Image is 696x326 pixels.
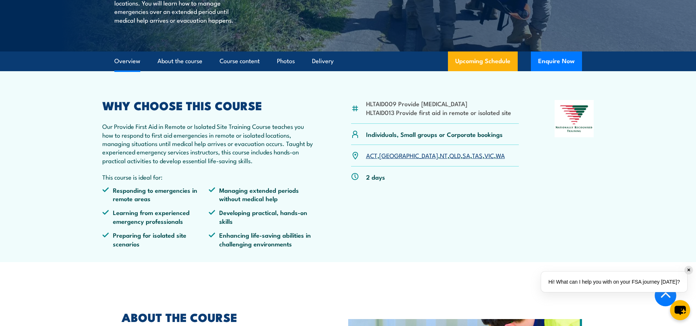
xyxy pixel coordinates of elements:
button: chat-button [670,300,690,320]
a: WA [496,151,505,160]
a: TAS [472,151,483,160]
a: Delivery [312,51,334,71]
h2: ABOUT THE COURSE [122,312,315,322]
li: Responding to emergencies in remote areas [102,186,209,203]
a: ACT [366,151,377,160]
a: NT [440,151,448,160]
a: Upcoming Schedule [448,51,518,71]
p: Our Provide First Aid in Remote or Isolated Site Training Course teaches you how to respond to fi... [102,122,316,165]
a: QLD [449,151,461,160]
a: VIC [484,151,494,160]
button: Enquire Now [531,51,582,71]
p: Individuals, Small groups or Corporate bookings [366,130,503,138]
a: Overview [114,51,140,71]
li: Developing practical, hands-on skills [209,208,315,225]
p: This course is ideal for: [102,173,316,181]
li: Learning from experienced emergency professionals [102,208,209,225]
h2: WHY CHOOSE THIS COURSE [102,100,316,110]
a: SA [463,151,470,160]
a: About the course [157,51,202,71]
li: Enhancing life-saving abilities in challenging environments [209,231,315,248]
a: Course content [220,51,260,71]
div: ✕ [685,266,693,274]
li: HLTAID009 Provide [MEDICAL_DATA] [366,99,511,108]
p: 2 days [366,173,385,181]
p: , , , , , , , [366,151,505,160]
a: Photos [277,51,295,71]
img: Nationally Recognised Training logo. [555,100,594,137]
a: [GEOGRAPHIC_DATA] [379,151,438,160]
li: HLTAID013 Provide first aid in remote or isolated site [366,108,511,116]
li: Preparing for isolated site scenarios [102,231,209,248]
div: Hi! What can I help you with on your FSA journey [DATE]? [541,272,687,292]
li: Managing extended periods without medical help [209,186,315,203]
